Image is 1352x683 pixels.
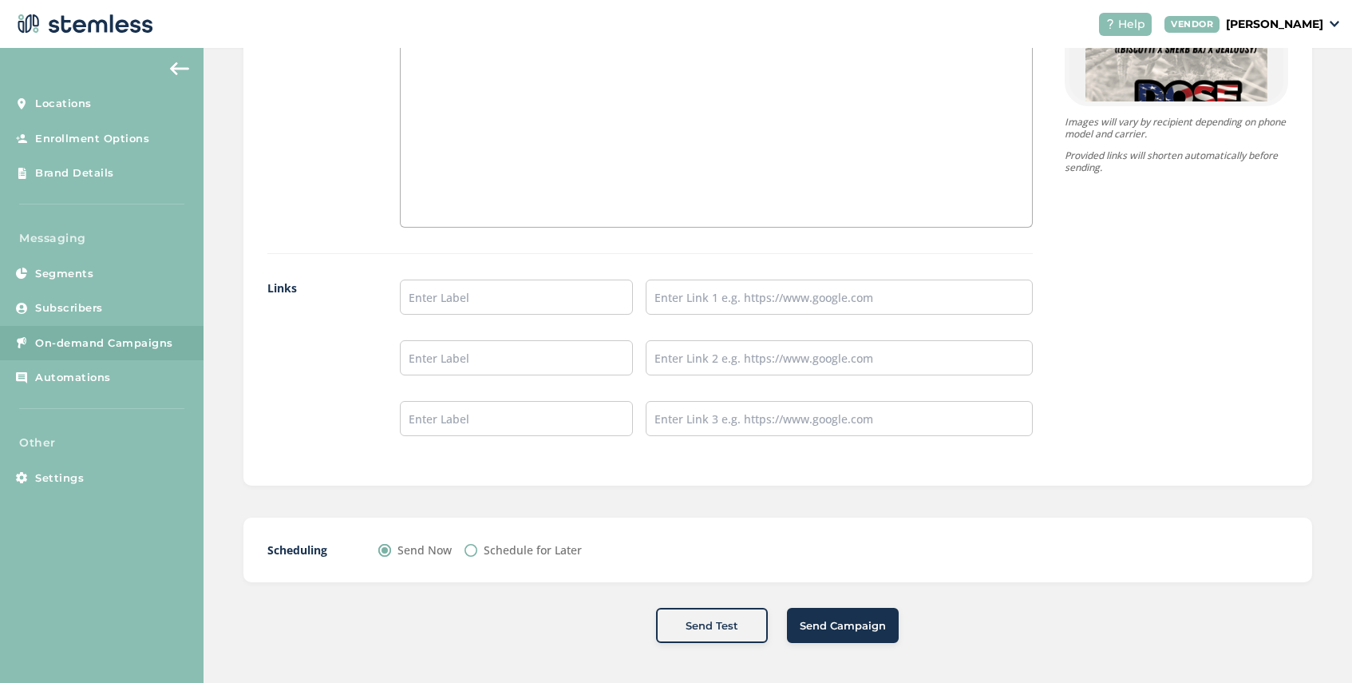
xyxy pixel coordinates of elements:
[1164,16,1220,33] div: VENDOR
[646,340,1033,375] input: Enter Link 2 e.g. https://www.google.com
[35,96,92,112] span: Locations
[646,280,1033,315] input: Enter Link 1 e.g. https://www.google.com
[1272,606,1352,683] iframe: Chat Widget
[686,618,738,634] span: Send Test
[1065,149,1288,173] p: Provided links will shorten automatically before sending.
[1118,16,1145,33] span: Help
[35,471,84,486] span: Settings
[484,542,582,558] label: Schedule for Later
[646,401,1033,436] input: Enter Link 3 e.g. https://www.google.com
[1105,19,1115,29] img: icon-help-white-03924b79.svg
[35,336,173,351] span: On-demand Campaigns
[35,266,93,282] span: Segments
[267,542,346,558] label: Scheduling
[400,340,632,375] input: Enter Label
[35,370,111,386] span: Automations
[267,280,369,462] label: Links
[35,131,149,147] span: Enrollment Options
[170,62,189,75] img: icon-arrow-back-accent-c549486e.svg
[397,542,452,558] label: Send Now
[800,618,886,634] span: Send Campaign
[1226,16,1323,33] p: [PERSON_NAME]
[656,608,768,643] button: Send Test
[1065,116,1288,140] p: Images will vary by recipient depending on phone model and carrier.
[13,8,153,40] img: logo-dark-0685b13c.svg
[1330,21,1339,27] img: icon_down-arrow-small-66adaf34.svg
[787,608,899,643] button: Send Campaign
[400,280,632,315] input: Enter Label
[35,300,103,316] span: Subscribers
[400,401,632,436] input: Enter Label
[35,165,114,181] span: Brand Details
